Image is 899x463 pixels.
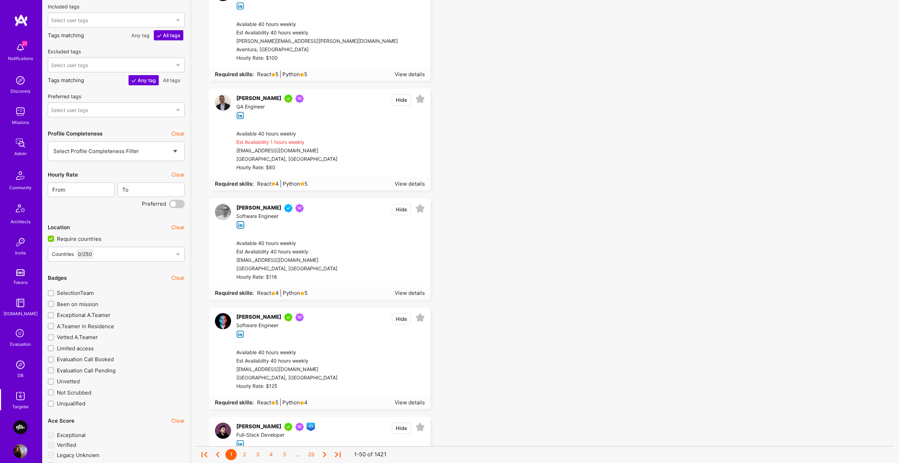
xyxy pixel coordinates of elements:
[271,182,275,186] i: icon Star
[295,313,304,322] img: Been on Mission
[14,327,27,340] i: icon SelectionTeam
[57,235,101,243] span: Require countries
[236,440,244,448] i: icon linkedIn
[176,63,180,67] i: icon Chevron
[236,330,244,338] i: icon linkedIn
[236,29,398,37] div: Est Availability 40 hours weekly
[284,313,293,322] img: A.Teamer in Residence
[8,55,33,62] div: Notifications
[12,119,29,126] div: Missions
[239,449,250,460] div: 2
[236,349,337,357] div: Available 40 hours weekly
[122,186,129,193] span: To
[236,2,244,10] i: icon linkedIn
[48,48,81,55] label: Excluded tags
[265,449,277,460] div: 4
[4,310,38,317] div: [DOMAIN_NAME]
[395,180,425,187] div: View details
[271,401,275,405] i: icon Star
[236,37,398,46] div: [PERSON_NAME][EMAIL_ADDRESS][PERSON_NAME][DOMAIN_NAME]
[18,372,24,379] div: DB
[51,61,88,68] div: Select user tags
[215,423,231,448] a: User Avatar
[13,444,27,458] img: User Avatar
[284,423,293,431] img: A.Teamer in Residence
[236,204,281,212] div: [PERSON_NAME]
[157,33,162,38] i: icon CheckWhite
[52,250,74,258] div: Countries
[16,269,25,276] img: tokens
[236,357,337,365] div: Est Availability 40 hours weekly
[48,224,70,231] div: Location
[236,212,307,221] div: Software Engineer
[13,358,27,372] img: Admin Search
[300,182,304,186] i: icon Star
[306,449,317,460] div: 29
[255,399,278,406] span: React 5
[236,138,337,147] div: Est Availability 1 hours weekly
[14,150,27,157] div: Admin
[236,54,398,62] div: Hourly Rate: $100
[215,399,254,406] strong: Required skills:
[48,93,81,100] label: Preferred tags
[13,41,27,55] img: bell
[236,365,337,374] div: [EMAIL_ADDRESS][DOMAIN_NAME]
[236,46,398,54] div: Aventura, [GEOGRAPHIC_DATA]
[9,184,32,191] div: Community
[236,147,337,155] div: [EMAIL_ADDRESS][DOMAIN_NAME]
[48,75,185,85] p: Tags matching
[12,444,29,458] a: User Avatar
[280,71,307,78] span: Python 5
[176,252,180,256] i: icon Chevron
[57,378,80,385] span: Unvetted
[176,18,180,22] i: icon Chevron
[284,94,293,103] img: A.Teamer in Residence
[236,103,307,111] div: QA Engineer
[160,75,183,85] button: All tags
[57,451,99,459] span: Legacy Unknown
[57,431,86,439] span: Exceptional
[236,265,337,273] div: [GEOGRAPHIC_DATA], [GEOGRAPHIC_DATA]
[51,16,88,24] div: Select user tags
[57,289,94,297] span: SelectionTeam
[12,420,29,434] a: AI Trader: AI Trading Platform
[14,14,28,27] img: logo
[171,224,185,231] button: Clear
[236,112,244,120] i: icon linkedIn
[131,78,136,83] i: icon CheckWhite
[10,340,31,348] div: Evaluation
[51,106,88,113] div: Select user tags
[48,417,74,424] div: Ace Score
[295,423,304,431] img: Been on Mission
[255,289,279,297] span: React 4
[236,20,398,29] div: Available 40 hours weekly
[171,274,185,282] button: Clear
[215,180,254,187] strong: Required skills:
[415,204,425,213] i: icon EmptyStar
[300,291,304,296] i: icon Star
[295,204,304,212] img: Been on Mission
[215,94,231,119] a: User Avatar
[281,180,308,187] span: Python 5
[129,30,152,40] button: Any tag
[236,313,281,322] div: [PERSON_NAME]
[57,300,98,308] span: Been on mission
[252,449,263,460] div: 3
[271,291,275,296] i: icon Star
[13,296,27,310] img: guide book
[57,367,116,374] span: Evaluation Call Pending
[215,204,231,220] img: User Avatar
[236,256,337,265] div: [EMAIL_ADDRESS][DOMAIN_NAME]
[11,218,31,225] div: Architects
[236,155,337,164] div: [GEOGRAPHIC_DATA], [GEOGRAPHIC_DATA]
[48,30,185,40] p: Tags matching
[22,41,27,46] span: 21
[236,273,337,282] div: Hourly Rate: $116
[129,75,159,85] button: Any tag
[255,180,279,187] span: React 4
[280,399,308,406] span: Python 4
[392,313,411,324] button: Hide
[236,374,337,382] div: [GEOGRAPHIC_DATA], [GEOGRAPHIC_DATA]
[215,290,254,296] strong: Required skills:
[300,73,304,77] i: icon Star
